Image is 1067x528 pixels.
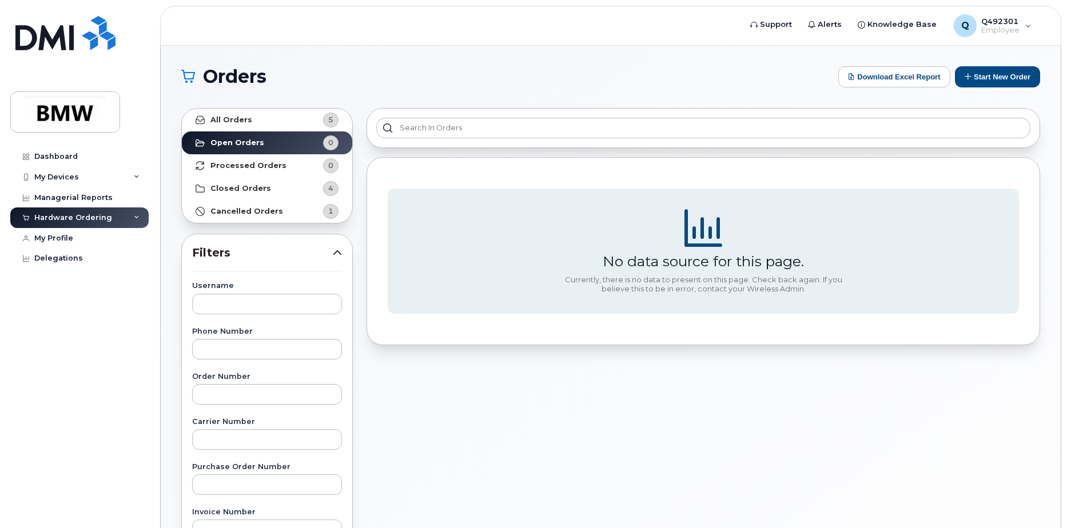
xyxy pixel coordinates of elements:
[182,131,352,154] a: Open Orders0
[210,138,264,147] strong: Open Orders
[192,463,342,471] label: Purchase Order Number
[210,161,286,170] strong: Processed Orders
[192,328,342,335] label: Phone Number
[182,109,352,131] a: All Orders5
[192,282,342,290] label: Username
[328,206,333,217] span: 1
[182,177,352,200] a: Closed Orders4
[192,373,342,381] label: Order Number
[1017,478,1058,519] iframe: Messenger Launcher
[328,114,333,125] span: 5
[838,66,950,87] button: Download Excel Report
[603,253,804,270] div: No data source for this page.
[192,418,342,426] label: Carrier Number
[203,68,266,85] span: Orders
[210,115,252,125] strong: All Orders
[192,509,342,516] label: Invoice Number
[192,245,333,261] span: Filters
[328,160,333,171] span: 0
[328,137,333,148] span: 0
[182,154,352,177] a: Processed Orders0
[376,118,1030,138] input: Search in orders
[560,275,846,293] div: Currently, there is no data to present on this page. Check back again. If you believe this to be ...
[182,200,352,223] a: Cancelled Orders1
[210,207,283,216] strong: Cancelled Orders
[210,184,271,193] strong: Closed Orders
[328,183,333,194] span: 4
[955,66,1040,87] button: Start New Order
